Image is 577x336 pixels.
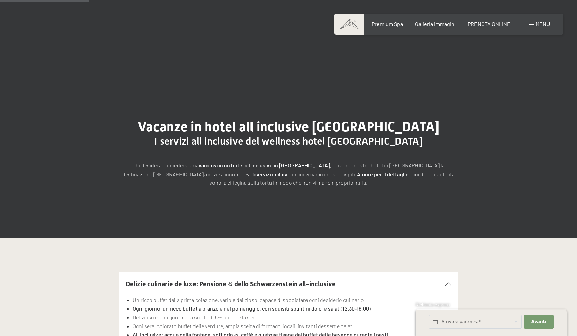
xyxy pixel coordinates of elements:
span: I servizi all inclusive del wellness hotel [GEOGRAPHIC_DATA] [154,135,423,147]
strong: vacanza in un hotel all inclusive in [GEOGRAPHIC_DATA] [199,162,330,169]
strong: servizi inclusi [255,171,287,177]
strong: Ogni giorno, un ricco buffet a pranzo e nel pomeriggio, con squisiti spuntini dolci e salati [133,305,341,312]
span: Avanti [531,319,546,325]
strong: (12.30-16.00) [341,305,371,312]
li: Ogni sera, colorato buffet delle verdure, ampia scelta di formaggi locali, invitanti dessert e ge... [133,322,451,331]
li: Delizioso menu gourmet a scelta di 5-6 portate la sera [133,313,451,322]
span: Vacanze in hotel all inclusive [GEOGRAPHIC_DATA] [138,119,439,135]
p: Chi desidera concedersi una , trova nel nostro hotel in [GEOGRAPHIC_DATA] la destinazione [GEOGRA... [119,161,458,187]
li: Un ricco buffet della prima colazione, vario e delizioso, capace di soddisfare ogni desiderio cul... [133,296,451,304]
span: Menu [536,21,550,27]
a: Galleria immagini [415,21,456,27]
span: Delizie culinarie de luxe: Pensione ¾ dello Schwarzenstein all-inclusive [126,280,336,288]
a: Premium Spa [372,21,403,27]
span: Richiesta express [416,302,450,307]
a: PRENOTA ONLINE [468,21,510,27]
button: Avanti [524,315,553,329]
strong: Amore per il dettaglio [357,171,409,177]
